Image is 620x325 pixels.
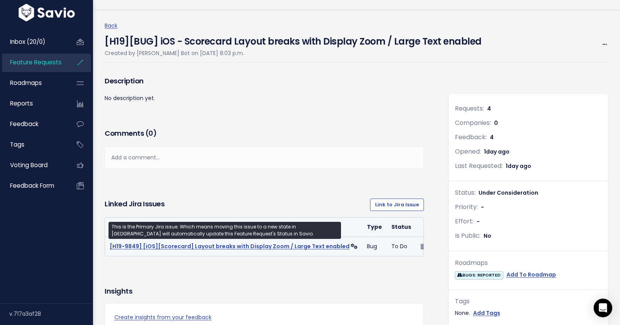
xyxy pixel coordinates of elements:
span: Created by [PERSON_NAME] Bot on [DATE] 8:03 p.m. [105,49,244,57]
div: None. [455,308,602,318]
h3: Linked Jira issues [105,199,164,211]
span: 0 [494,119,498,127]
a: BUGS: REPORTED [455,270,503,280]
th: Type [362,218,387,237]
span: Feedback [10,120,38,128]
a: Reports [2,95,64,112]
a: Voting Board [2,156,64,174]
span: Priority: [455,202,478,211]
span: Inbox (20/0) [10,38,45,46]
span: Opened: [455,147,481,156]
span: - [477,218,480,225]
a: Add To Roadmap [506,270,556,280]
span: Feedback form [10,182,54,190]
span: Feedback: [455,133,487,142]
a: Add Tags [473,308,500,318]
th: Title [105,218,362,237]
span: day ago [508,162,531,170]
span: Tags [10,140,24,149]
td: Bug [362,237,387,256]
span: 4 [490,133,494,141]
a: Roadmaps [2,74,64,92]
a: Link to Jira Issue [370,199,424,211]
span: Companies: [455,118,491,127]
h4: [H19][BUG] iOS - Scorecard Layout breaks with Display Zoom / Large Text enabled [105,31,482,48]
div: Add a comment... [105,146,424,169]
p: No description yet. [105,93,424,103]
span: 0 [148,128,153,138]
span: Under Consideration [479,189,538,197]
span: 4 [487,105,491,112]
th: Status [387,218,416,237]
span: Requests: [455,104,484,113]
a: [H19-9849] [iOS][Scorecard] Layout breaks with Display Zoom / Large Text enabled [110,242,350,250]
span: Reports [10,99,33,107]
a: Feedback form [2,177,64,195]
h3: Description [105,76,424,86]
span: Voting Board [10,161,48,169]
span: day ago [486,148,510,156]
span: Feature Requests [10,58,62,66]
div: Open Intercom Messenger [594,299,612,317]
span: BUGS: REPORTED [455,271,503,279]
span: - [481,203,484,211]
a: Tags [2,136,64,154]
a: Inbox (20/0) [2,33,64,51]
div: Roadmaps [455,258,602,269]
span: 1 [506,162,531,170]
span: 1 [484,148,510,156]
div: v.717a3af28 [9,304,93,324]
h3: Comments ( ) [105,128,424,139]
span: Roadmaps [10,79,42,87]
span: Effort: [455,217,474,226]
span: Is Public: [455,231,480,240]
a: Feature Requests [2,54,64,71]
a: Back [105,22,117,29]
div: Tags [455,296,602,307]
img: logo-white.9d6f32f41409.svg [17,4,77,21]
span: No [484,232,491,240]
span: Status: [455,188,475,197]
a: Feedback [2,115,64,133]
span: Last Requested: [455,161,503,170]
div: This is the Primary Jira issue. Which means moving this issue to a new state in [GEOGRAPHIC_DATA]... [108,222,341,239]
h3: Insights [105,286,132,297]
td: To Do [387,237,416,256]
a: Create insights from your feedback [114,313,414,322]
